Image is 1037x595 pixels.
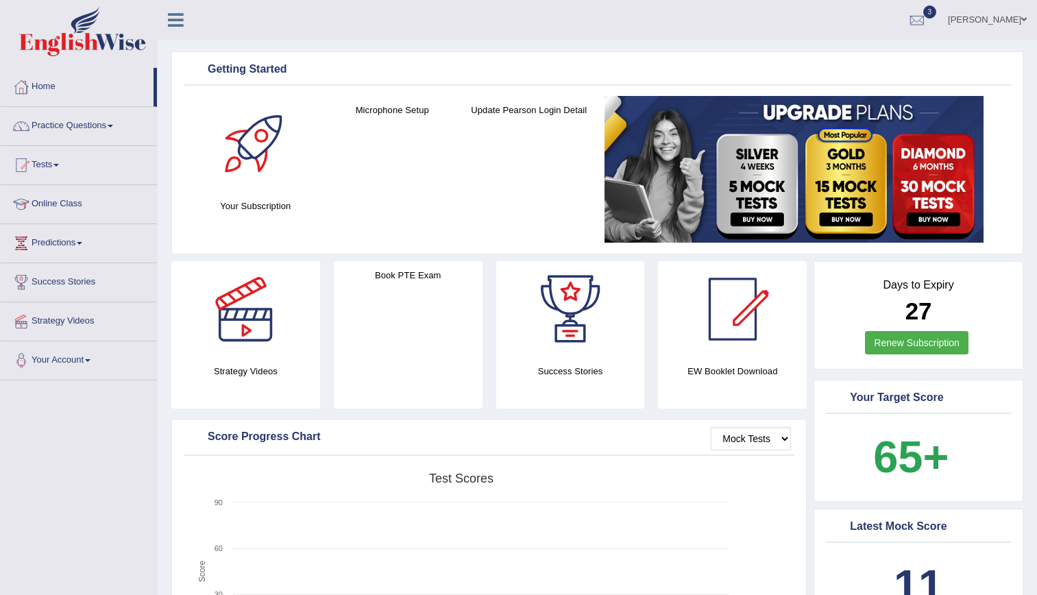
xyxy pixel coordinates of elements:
h4: Book PTE Exam [334,268,483,282]
text: 60 [215,544,223,552]
a: Tests [1,146,157,180]
a: Renew Subscription [865,331,968,354]
a: Online Class [1,185,157,219]
h4: Update Pearson Login Detail [467,103,591,117]
span: 3 [923,5,937,19]
tspan: Score [197,561,207,583]
div: Latest Mock Score [829,517,1008,537]
a: Home [1,68,154,102]
h4: EW Booklet Download [658,364,807,378]
div: Your Target Score [829,388,1008,409]
img: small5.jpg [605,96,984,243]
div: Score Progress Chart [187,427,791,448]
h4: Days to Expiry [829,279,1008,291]
a: Your Account [1,341,157,376]
tspan: Test scores [429,472,493,485]
h4: Your Subscription [194,199,317,213]
div: Getting Started [187,60,1008,80]
a: Practice Questions [1,107,157,141]
h4: Microphone Setup [331,103,454,117]
a: Success Stories [1,263,157,297]
b: 65+ [873,432,949,482]
h4: Strategy Videos [171,364,320,378]
b: 27 [905,297,932,324]
text: 90 [215,498,223,507]
h4: Success Stories [496,364,645,378]
a: Strategy Videos [1,302,157,337]
a: Predictions [1,224,157,258]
